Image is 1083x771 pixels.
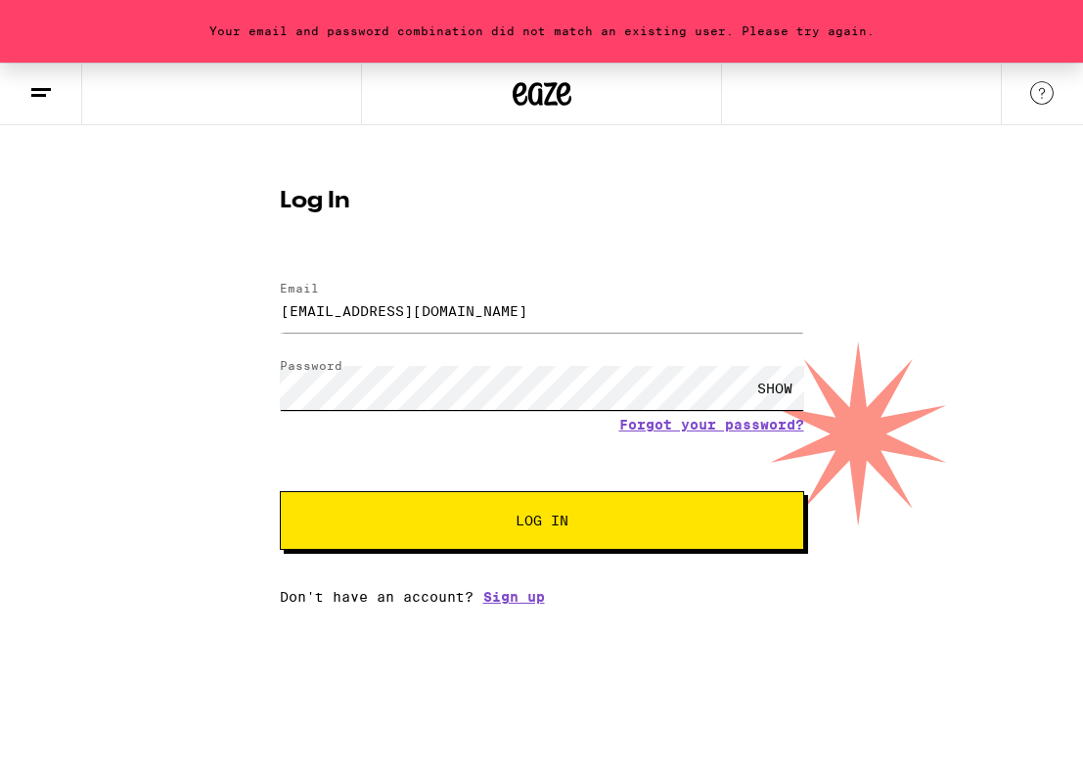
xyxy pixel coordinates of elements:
[280,282,319,295] label: Email
[12,14,141,29] span: Hi. Need any help?
[280,491,804,550] button: Log In
[745,366,804,410] div: SHOW
[483,589,545,605] a: Sign up
[619,417,804,432] a: Forgot your password?
[280,289,804,333] input: Email
[280,190,804,213] h1: Log In
[516,514,568,527] span: Log In
[280,589,804,605] div: Don't have an account?
[280,359,342,372] label: Password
